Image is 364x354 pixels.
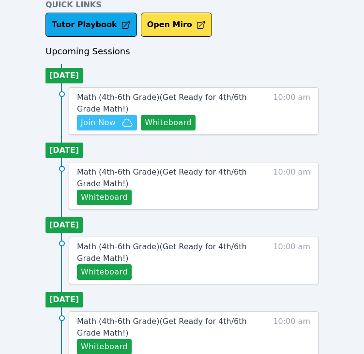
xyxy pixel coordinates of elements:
[77,167,247,188] span: Math (4th-6th Grade) ( Get Ready for 4th/6th Grade Math! )
[141,13,212,37] button: Open Miro
[45,143,83,158] li: [DATE]
[77,264,132,280] button: Whiteboard
[77,317,247,338] span: Math (4th-6th Grade) ( Get Ready for 4th/6th Grade Math! )
[77,242,247,263] span: Math (4th-6th Grade) ( Get Ready for 4th/6th Grade Math! )
[273,166,310,205] span: 10:00 am
[45,292,83,307] li: [DATE]
[77,316,252,339] a: Math (4th-6th Grade)(Get Ready for 4th/6th Grade Math!)
[273,92,310,130] span: 10:00 am
[273,241,310,280] span: 10:00 am
[45,68,83,83] li: [DATE]
[141,115,196,130] button: Whiteboard
[45,13,137,37] a: Tutor Playbook
[77,115,137,130] button: Join Now
[81,117,116,129] span: Join Now
[45,217,83,233] li: [DATE]
[77,92,252,115] a: Math (4th-6th Grade)(Get Ready for 4th/6th Grade Math!)
[77,241,252,264] a: Math (4th-6th Grade)(Get Ready for 4th/6th Grade Math!)
[77,93,247,113] span: Math (4th-6th Grade) ( Get Ready for 4th/6th Grade Math! )
[77,166,252,190] a: Math (4th-6th Grade)(Get Ready for 4th/6th Grade Math!)
[45,45,318,58] h3: Upcoming Sessions
[77,190,132,205] button: Whiteboard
